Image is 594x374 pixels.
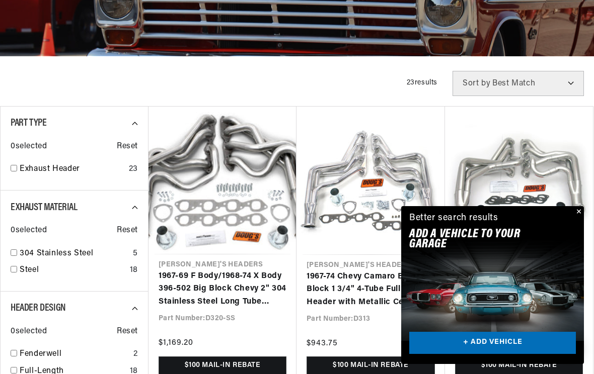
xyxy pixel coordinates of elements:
span: Sort by [463,79,490,87]
div: Better search results [409,211,498,226]
div: 5 [133,247,138,260]
span: 0 selected [11,224,47,237]
span: Reset [117,325,138,338]
div: 18 [130,264,138,277]
span: Exhaust Material [11,203,78,213]
span: 0 selected [11,140,47,153]
a: Fenderwell [20,348,129,361]
a: 1967-69 F Body/1968-74 X Body 396-502 Big Block Chevy 2" 304 Stainless Steel Long Tube Header wit... [159,270,286,309]
div: 23 [129,163,138,176]
a: 1967-74 Chevy Camaro Big Block 1 3/4" 4-Tube Full Length Header with Metallic Ceramic Coating [307,270,435,309]
span: Reset [117,140,138,153]
div: 2 [133,348,138,361]
span: Reset [117,224,138,237]
a: + ADD VEHICLE [409,332,576,354]
a: Steel [20,264,126,277]
span: 23 results [407,79,437,86]
span: Part Type [11,118,46,128]
span: Header Design [11,303,66,313]
span: 0 selected [11,325,47,338]
button: Close [572,206,584,218]
a: Exhaust Header [20,163,125,176]
select: Sort by [453,71,584,96]
h2: Add A VEHICLE to your garage [409,229,551,250]
a: 304 Stainless Steel [20,247,129,260]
